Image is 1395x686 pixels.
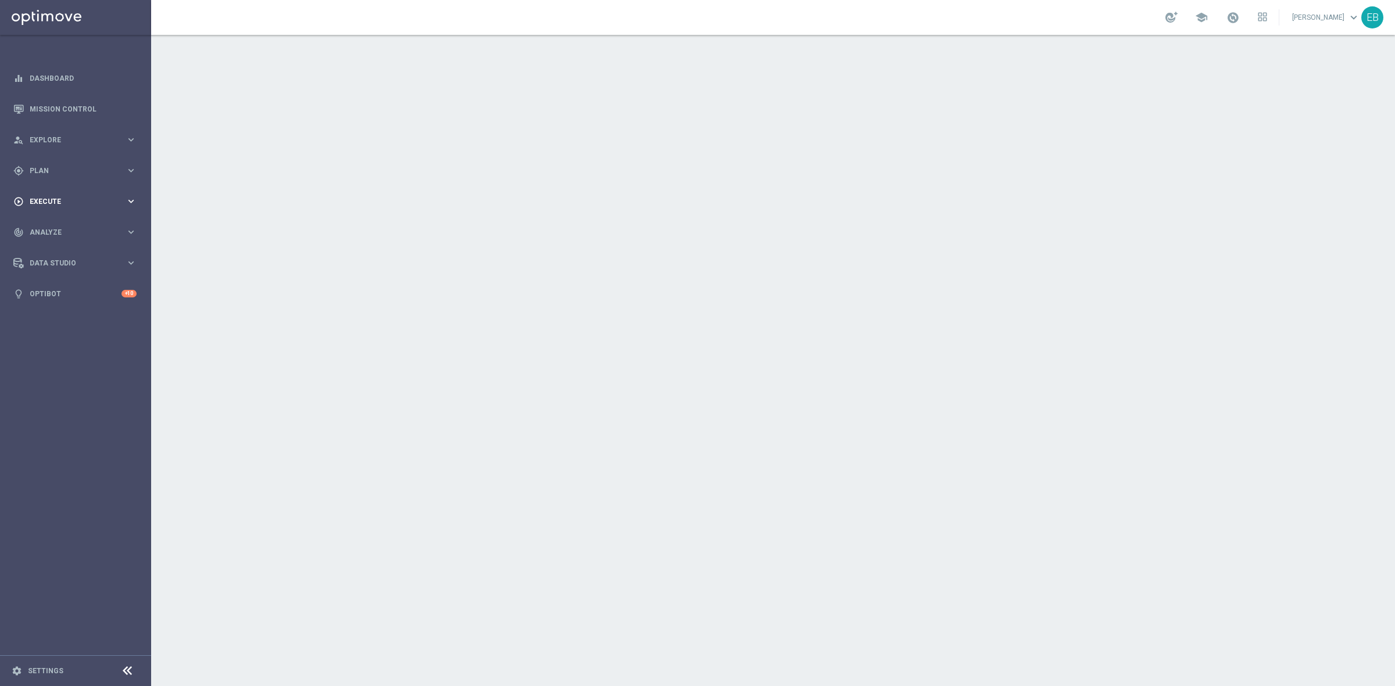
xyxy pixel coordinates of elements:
[30,198,126,205] span: Execute
[13,105,137,114] button: Mission Control
[13,197,137,206] button: play_circle_outline Execute keyboard_arrow_right
[126,196,137,207] i: keyboard_arrow_right
[13,227,24,238] i: track_changes
[126,134,137,145] i: keyboard_arrow_right
[1291,9,1361,26] a: [PERSON_NAME]keyboard_arrow_down
[13,227,126,238] div: Analyze
[30,137,126,143] span: Explore
[13,135,24,145] i: person_search
[13,135,126,145] div: Explore
[1195,11,1208,24] span: school
[126,227,137,238] i: keyboard_arrow_right
[30,63,137,94] a: Dashboard
[126,165,137,176] i: keyboard_arrow_right
[13,289,137,299] button: lightbulb Optibot +10
[28,667,63,674] a: Settings
[13,228,137,237] button: track_changes Analyze keyboard_arrow_right
[13,196,24,207] i: play_circle_outline
[12,666,22,676] i: settings
[13,289,24,299] i: lightbulb
[13,196,126,207] div: Execute
[13,74,137,83] button: equalizer Dashboard
[13,166,24,176] i: gps_fixed
[13,166,137,175] button: gps_fixed Plan keyboard_arrow_right
[30,278,121,309] a: Optibot
[13,166,126,176] div: Plan
[13,94,137,124] div: Mission Control
[30,167,126,174] span: Plan
[1361,6,1383,28] div: EB
[13,73,24,84] i: equalizer
[121,290,137,297] div: +10
[13,258,137,268] button: Data Studio keyboard_arrow_right
[30,94,137,124] a: Mission Control
[126,257,137,268] i: keyboard_arrow_right
[30,260,126,267] span: Data Studio
[13,258,126,268] div: Data Studio
[13,278,137,309] div: Optibot
[13,63,137,94] div: Dashboard
[1347,11,1360,24] span: keyboard_arrow_down
[30,229,126,236] span: Analyze
[13,135,137,145] button: person_search Explore keyboard_arrow_right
